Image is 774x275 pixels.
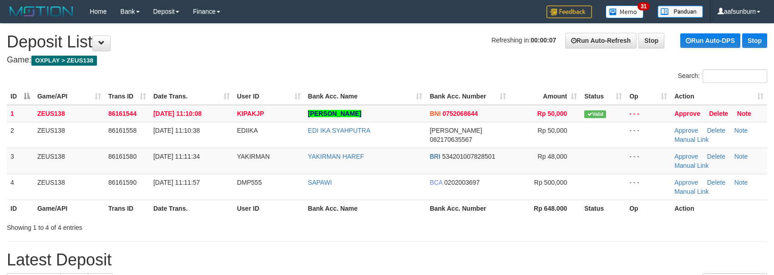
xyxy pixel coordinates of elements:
a: Delete [707,153,725,160]
a: Approve [674,179,698,186]
input: Search: [703,69,767,83]
span: Rp 50,000 [538,127,567,134]
a: Note [734,179,748,186]
a: YAKIRMAN HAREF [308,153,364,160]
th: Status: activate to sort column ascending [581,88,626,105]
td: - - - [626,105,671,122]
td: ZEUS138 [34,105,105,122]
div: Showing 1 to 4 of 4 entries [7,219,316,232]
span: 86161544 [108,110,137,117]
span: 86161590 [108,179,137,186]
span: KIPAKJP [237,110,264,117]
th: Game/API: activate to sort column ascending [34,88,105,105]
th: Bank Acc. Number [426,200,510,217]
a: Approve [674,153,698,160]
span: BCA [430,179,442,186]
img: MOTION_logo.png [7,5,76,18]
th: User ID: activate to sort column ascending [233,88,304,105]
h1: Deposit List [7,33,767,51]
a: SAPAWI [308,179,332,186]
span: Refreshing in: [491,36,556,44]
th: Action: activate to sort column ascending [671,88,767,105]
th: Op [626,200,671,217]
th: Amount: activate to sort column ascending [510,88,581,105]
span: Rp 50,000 [537,110,567,117]
a: Note [737,110,751,117]
th: Bank Acc. Number: activate to sort column ascending [426,88,510,105]
img: Button%20Memo.svg [606,5,644,18]
th: Op: activate to sort column ascending [626,88,671,105]
th: Date Trans. [150,200,233,217]
a: EDI IKA SYAHPUTRA [308,127,370,134]
span: Valid transaction [584,110,606,118]
th: Trans ID: activate to sort column ascending [105,88,150,105]
td: - - - [626,122,671,148]
img: panduan.png [658,5,703,18]
td: ZEUS138 [34,174,105,200]
th: Bank Acc. Name [304,200,426,217]
span: BNI [430,110,440,117]
span: EDIIKA [237,127,258,134]
a: Approve [674,127,698,134]
img: Feedback.jpg [546,5,592,18]
th: Rp 648.000 [510,200,581,217]
td: ZEUS138 [34,148,105,174]
span: 86161580 [108,153,137,160]
td: 3 [7,148,34,174]
td: - - - [626,148,671,174]
th: Status [581,200,626,217]
td: ZEUS138 [34,122,105,148]
span: Copy 534201007828501 to clipboard [442,153,496,160]
a: Note [734,127,748,134]
span: [DATE] 11:11:57 [153,179,200,186]
strong: 00:00:07 [531,36,556,44]
span: Rp 48,000 [538,153,567,160]
a: Delete [707,127,725,134]
td: 2 [7,122,34,148]
span: [DATE] 11:10:38 [153,127,200,134]
a: Stop [638,33,664,48]
td: - - - [626,174,671,200]
label: Search: [678,69,767,83]
td: 1 [7,105,34,122]
span: Copy 0752068644 to clipboard [442,110,478,117]
th: Date Trans.: activate to sort column ascending [150,88,233,105]
th: Game/API [34,200,105,217]
span: Rp 500,000 [534,179,567,186]
h4: Game: [7,56,767,65]
a: Run Auto-Refresh [565,33,637,48]
h1: Latest Deposit [7,251,767,269]
span: DMP555 [237,179,262,186]
span: 31 [637,2,650,10]
span: [DATE] 11:11:34 [153,153,200,160]
th: Bank Acc. Name: activate to sort column ascending [304,88,426,105]
th: User ID [233,200,304,217]
a: Delete [707,179,725,186]
a: Note [734,153,748,160]
a: Delete [709,110,728,117]
a: Manual Link [674,136,709,143]
th: ID: activate to sort column descending [7,88,34,105]
span: [DATE] 11:10:08 [153,110,202,117]
span: Copy 082170635567 to clipboard [430,136,472,143]
th: Action [671,200,767,217]
a: Stop [742,33,767,48]
span: 86161558 [108,127,137,134]
span: YAKIRMAN [237,153,270,160]
th: ID [7,200,34,217]
a: Run Auto-DPS [680,33,740,48]
a: [PERSON_NAME] [308,110,361,117]
a: Manual Link [674,162,709,169]
span: OXPLAY > ZEUS138 [31,56,97,66]
td: 4 [7,174,34,200]
a: Manual Link [674,188,709,195]
span: Copy 0202003697 to clipboard [444,179,480,186]
a: Approve [674,110,700,117]
th: Trans ID [105,200,150,217]
span: [PERSON_NAME] [430,127,482,134]
span: BRI [430,153,440,160]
